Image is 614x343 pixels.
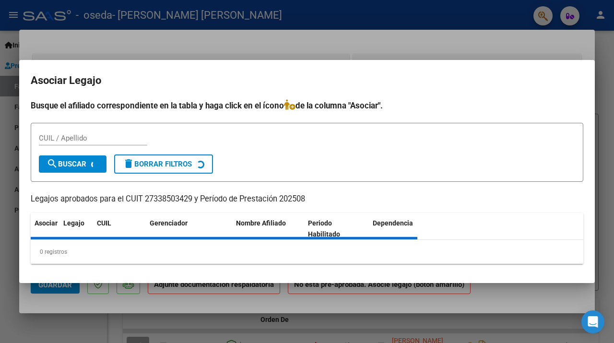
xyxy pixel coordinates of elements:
[31,240,583,264] div: 0 registros
[114,154,213,174] button: Borrar Filtros
[35,219,58,227] span: Asociar
[31,213,59,245] datatable-header-cell: Asociar
[581,310,604,333] div: Open Intercom Messenger
[146,213,232,245] datatable-header-cell: Gerenciador
[150,219,188,227] span: Gerenciador
[59,213,93,245] datatable-header-cell: Legajo
[31,99,583,112] h4: Busque el afiliado correspondiente en la tabla y haga click en el ícono de la columna "Asociar".
[369,213,441,245] datatable-header-cell: Dependencia
[236,219,286,227] span: Nombre Afiliado
[31,71,583,90] h2: Asociar Legajo
[47,160,86,168] span: Buscar
[373,219,413,227] span: Dependencia
[93,213,146,245] datatable-header-cell: CUIL
[232,213,304,245] datatable-header-cell: Nombre Afiliado
[123,158,134,169] mat-icon: delete
[123,160,192,168] span: Borrar Filtros
[39,155,106,173] button: Buscar
[308,219,340,238] span: Periodo Habilitado
[31,193,583,205] p: Legajos aprobados para el CUIT 27338503429 y Período de Prestación 202508
[63,219,84,227] span: Legajo
[47,158,58,169] mat-icon: search
[97,219,111,227] span: CUIL
[304,213,369,245] datatable-header-cell: Periodo Habilitado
